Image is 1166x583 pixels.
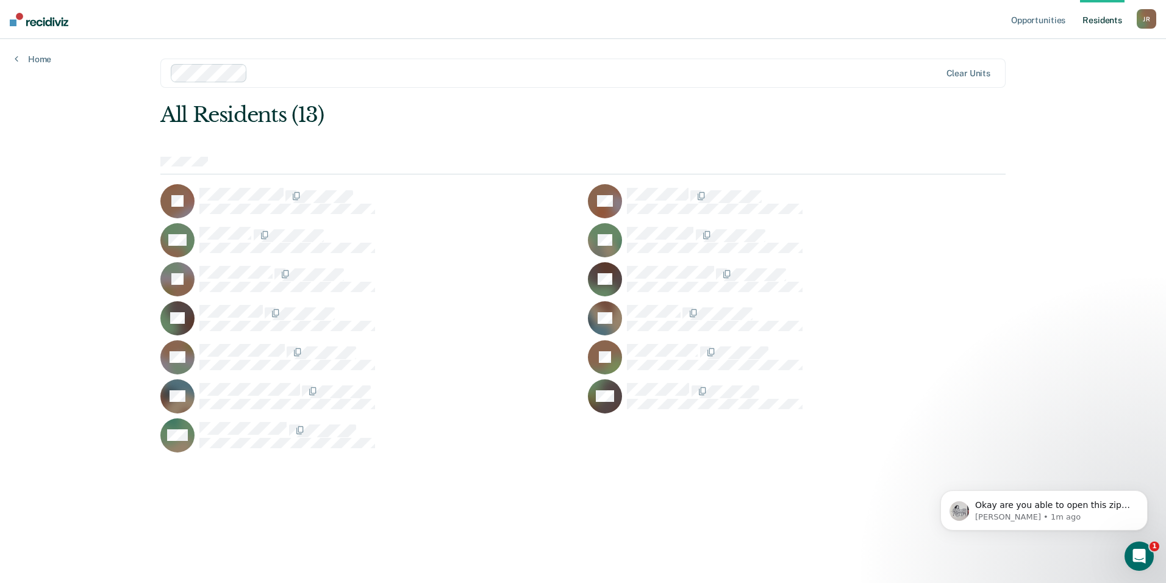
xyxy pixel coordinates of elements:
iframe: Intercom notifications message [922,465,1166,550]
div: J R [1137,9,1156,29]
iframe: Intercom live chat [1125,542,1154,571]
a: Home [15,54,51,65]
div: All Residents (13) [160,102,837,127]
span: 1 [1150,542,1159,551]
div: Clear units [946,68,991,79]
img: Recidiviz [10,13,68,26]
button: JR [1137,9,1156,29]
